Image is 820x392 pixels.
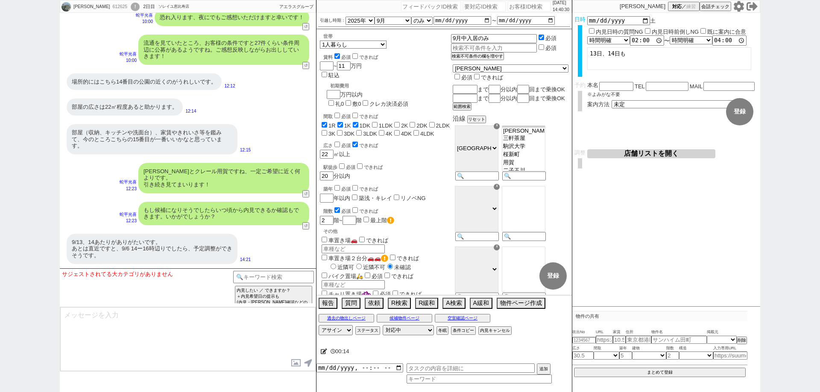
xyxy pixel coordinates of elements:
[553,6,569,13] p: 14:40:30
[331,264,336,269] input: 近隣可
[470,298,492,309] button: A緩和
[323,140,451,149] div: 広さ
[545,45,556,51] label: 必須
[502,159,545,167] option: 用賀
[328,122,336,129] label: 1R
[320,140,451,159] div: ㎡以上
[370,217,394,224] label: 最上階
[110,3,129,10] div: 612625
[587,92,620,97] span: ※よみがな不要
[357,163,363,169] input: できれば
[474,74,480,79] input: できれば
[120,218,137,224] p: 12:23
[320,255,388,261] label: 車置き場２台分🚗🚗
[613,329,626,336] span: 家賃
[700,2,731,11] button: 会話チェック
[365,298,384,309] button: 依頼
[323,111,451,120] div: 間取
[354,264,385,270] label: 近隣不可
[138,202,309,225] div: もし候補になりそうでしたらいつ頃から内見できるか確認もできます。いかがでしょうか？
[451,44,537,52] input: 検索不可条件を入力
[352,207,358,213] input: できれば
[502,232,546,241] input: 🔍
[679,345,713,352] span: 構造
[650,17,656,24] span: 土
[545,35,556,41] label: 必須
[320,184,451,203] div: 年以内
[574,16,586,23] span: 日時
[620,3,665,10] p: [PERSON_NAME]
[626,336,651,344] input: 東京都港区海岸３
[416,122,427,129] label: 2DK
[455,171,499,180] input: 🔍
[233,271,314,283] input: 🔍キーワード検索
[494,244,500,250] div: ☓
[328,264,354,270] label: 近隣可
[323,206,451,215] div: 階数
[323,184,451,192] div: 築年
[341,114,351,119] span: 必須
[224,83,235,90] p: 12:12
[67,73,222,90] div: 場所的にはこちら14番目の公園の近くのがうれしいです。
[240,256,251,263] p: 14:21
[529,95,565,102] span: 回まで乗換OK
[356,264,362,269] input: 近隣不可
[302,222,309,229] button: ↺
[502,151,545,159] option: 桜新町
[363,131,377,137] label: 3LDK
[463,1,506,12] input: 要対応ID検索
[453,115,466,122] span: 沿線
[451,34,537,43] input: 検索不可条件を入力
[330,83,408,89] div: 初期費用
[319,314,374,322] button: 過去の物出しページ
[572,351,594,360] input: 30.5
[67,99,183,116] div: 部屋の広さは22㎡程度あると助かります。
[320,291,371,297] label: チャリ置き場
[415,298,438,309] button: R緩和
[322,280,385,289] input: 車種など
[302,62,309,69] button: ↺
[587,35,758,46] div: 〜
[322,273,327,278] input: バイク置場🛵
[344,131,354,137] label: 3DK
[626,329,651,336] span: 住所
[328,131,335,137] label: 3K
[529,86,565,93] span: 回まで乗換OK
[392,290,398,296] input: できれば
[596,336,613,344] input: https://suumo.jp/chintai/jnc_000022489271
[707,329,718,336] span: 掲載元
[494,184,500,190] div: ☓
[387,264,393,269] input: 未確認
[619,345,632,352] span: 築年
[619,351,632,360] input: 5
[346,165,355,170] span: 必須
[539,262,567,290] button: 登録
[351,186,378,192] label: できれば
[574,368,746,377] button: まとめて登録
[384,273,390,278] input: できれば
[401,195,426,201] label: リノベNG
[635,83,645,90] span: TEL
[587,82,598,91] span: 本名
[131,3,140,11] div: !
[352,142,358,147] input: できれば
[185,108,196,115] p: 12:14
[351,143,378,148] label: できれば
[574,149,586,156] span: 調整
[279,4,313,9] span: アエラスグループ
[341,55,351,60] span: 必須
[478,326,512,335] button: 内見キャンセル
[451,326,476,335] button: 条件コピー
[62,271,233,278] div: サジェストされてる大カテゴリがありません
[158,3,189,10] div: ソレイユ恵比寿店
[322,255,327,260] input: 車置き場２台分🚗🚗
[120,179,137,186] p: 蛇平光喜
[136,18,153,25] p: 10:00
[320,49,378,79] div: ~ 万円
[455,293,499,302] input: 🔍
[668,2,700,11] button: 対応／練習
[596,329,613,336] span: URL
[235,286,312,313] button: 内見したい ／ できますか？ ＋内見希望日の提示も (内見・[PERSON_NAME]確認などの希望)
[352,53,358,59] input: できれば
[323,162,451,171] div: 駅徒歩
